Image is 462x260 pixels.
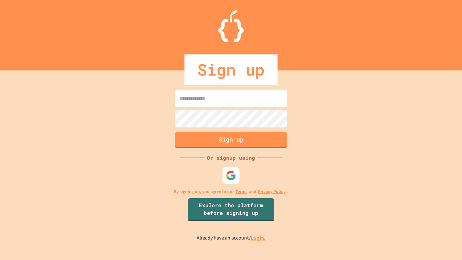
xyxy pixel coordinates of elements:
a: Explore the platform before signing up [188,198,274,221]
button: Sign up [175,132,287,148]
img: Logo.svg [218,10,244,42]
div: Sign up [184,54,278,85]
a: Privacy Policy [258,188,286,195]
img: google-icon.svg [226,170,236,181]
div: Or signup using [205,154,257,162]
p: By signing up, you agree to our and . [174,188,288,195]
p: Already have an account? [197,234,266,242]
a: Terms [235,188,247,195]
a: Log in. [251,235,266,241]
